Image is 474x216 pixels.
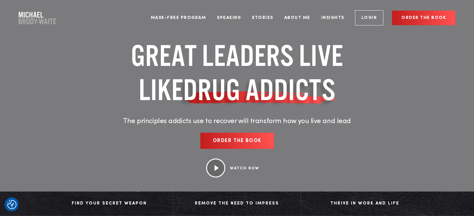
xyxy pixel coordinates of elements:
[52,199,167,208] div: Find Your Secret Weapon
[213,139,261,144] span: Order the book
[19,12,56,24] a: Company Logo Company Logo
[392,11,455,25] a: Order the book
[123,118,351,125] span: The principles addicts use to recover will transform how you live and lead
[146,6,211,30] a: Mask-Free Program
[280,6,315,30] a: About Me
[180,199,294,208] div: Remove The Need to Impress
[230,167,259,170] a: WATCH NOW
[307,199,423,208] div: Thrive in Work and Life
[317,6,349,30] a: Insights
[355,10,384,25] a: Login
[247,6,278,30] a: Stories
[200,133,274,149] a: Order the book
[7,200,17,209] img: Revisit consent button
[206,159,225,178] img: Play
[7,200,17,209] button: Consent Preferences
[212,6,246,30] a: Speaking
[183,73,336,107] span: DRUG ADDICTS
[92,39,382,107] h1: GREAT LEADERS LIVE LIKE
